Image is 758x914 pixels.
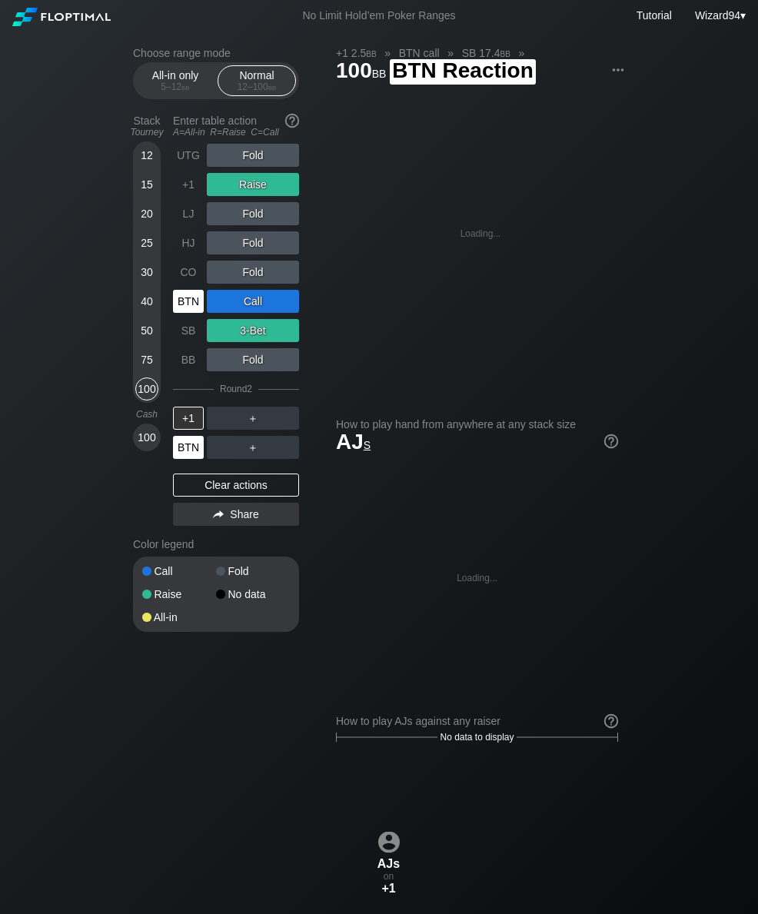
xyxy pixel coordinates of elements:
div: All-in only [140,66,211,95]
div: 3-Bet [207,319,299,342]
div: Call [142,566,216,577]
div: Share [173,503,299,526]
div: No data [216,589,290,600]
div: 75 [135,348,158,371]
img: Floptimal logo [12,8,111,26]
div: BB [173,348,204,371]
div: ＋ [207,436,299,459]
span: » [440,47,462,59]
img: help.32db89a4.svg [284,112,301,129]
div: SB [173,319,204,342]
div: HJ [173,231,204,254]
div: CO [173,261,204,284]
span: bb [366,47,376,59]
div: Fold [207,348,299,371]
img: icon-avatar.b40e07d9.svg [378,831,400,853]
div: Fold [207,261,299,284]
span: BTN Reaction [390,59,536,85]
div: 12 [135,144,158,167]
div: BTN [173,290,204,313]
div: Stack [127,108,167,144]
span: Wizard94 [695,9,740,22]
span: s [364,435,371,452]
div: Color legend [133,532,299,557]
div: Clear actions [173,474,299,497]
div: All-in [142,612,216,623]
div: Raise [142,589,216,600]
div: 15 [135,173,158,196]
div: AJs [371,856,406,870]
div: Fold [207,144,299,167]
div: Fold [207,231,299,254]
span: No data to display [440,732,514,743]
h2: How to play hand from anywhere at any stack size [336,418,618,430]
span: +1 2.5 [334,46,379,60]
div: Raise [207,173,299,196]
div: UTG [173,144,204,167]
div: 50 [135,319,158,342]
div: +1 [371,881,406,895]
div: Loading... [460,228,501,239]
div: Loading... [457,573,497,583]
div: Enter table action [173,108,299,144]
div: Cash [127,409,167,420]
span: bb [372,64,387,81]
div: ▾ [691,7,748,24]
span: AJ [336,430,371,454]
div: 25 [135,231,158,254]
div: How to play AJs against any raiser [336,715,618,727]
span: » [510,47,533,59]
div: Round 2 [220,384,252,394]
div: +1 [173,407,204,430]
div: +1 [173,173,204,196]
span: bb [268,81,277,92]
div: 40 [135,290,158,313]
div: Call [207,290,299,313]
div: 20 [135,202,158,225]
div: 5 – 12 [143,81,208,92]
div: Tourney [127,127,167,138]
span: » [377,47,399,59]
a: Tutorial [637,9,672,22]
div: A=All-in R=Raise C=Call [173,127,299,138]
div: BTN [173,436,204,459]
img: help.32db89a4.svg [603,713,620,730]
div: on [371,831,406,895]
div: No Limit Hold’em Poker Ranges [279,9,478,25]
div: Normal [221,66,292,95]
span: 100 [334,59,388,85]
div: 12 – 100 [224,81,289,92]
span: bb [500,47,510,59]
img: share.864f2f62.svg [213,510,224,519]
div: ＋ [207,407,299,430]
span: bb [181,81,190,92]
img: ellipsis.fd386fe8.svg [610,61,627,78]
div: Fold [207,202,299,225]
div: LJ [173,202,204,225]
span: SB 17.4 [460,46,513,60]
span: BTN call [397,46,442,60]
h2: Choose range mode [133,47,299,59]
div: 100 [135,377,158,400]
div: 100 [135,426,158,449]
div: Fold [216,566,290,577]
img: help.32db89a4.svg [603,433,620,450]
div: 30 [135,261,158,284]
